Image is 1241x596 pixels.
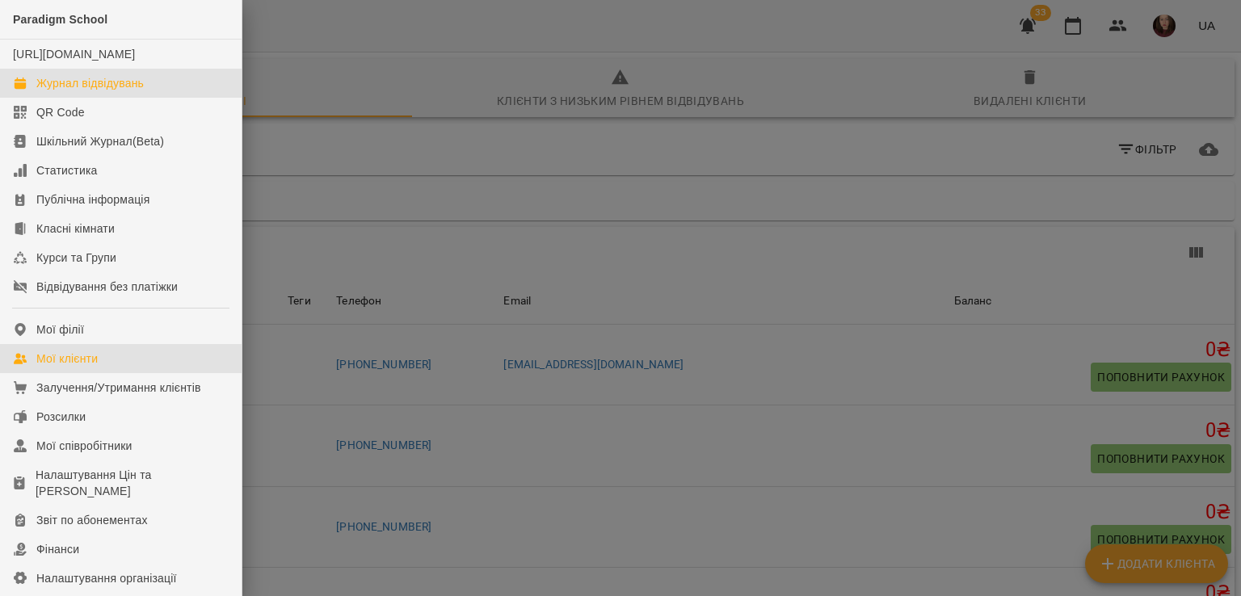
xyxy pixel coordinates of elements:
div: Розсилки [36,409,86,425]
div: Мої клієнти [36,350,98,367]
div: Класні кімнати [36,220,115,237]
span: Paradigm School [13,13,107,26]
a: [URL][DOMAIN_NAME] [13,48,135,61]
div: Звіт по абонементах [36,512,148,528]
div: Журнал відвідувань [36,75,144,91]
div: Статистика [36,162,98,178]
div: Залучення/Утримання клієнтів [36,380,201,396]
div: Мої співробітники [36,438,133,454]
div: Шкільний Журнал(Beta) [36,133,164,149]
div: Мої філії [36,321,84,338]
div: Налаштування організації [36,570,177,586]
div: Курси та Групи [36,250,116,266]
div: Публічна інформація [36,191,149,208]
div: QR Code [36,104,85,120]
div: Фінанси [36,541,79,557]
div: Налаштування Цін та [PERSON_NAME] [36,467,229,499]
div: Відвідування без платіжки [36,279,178,295]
